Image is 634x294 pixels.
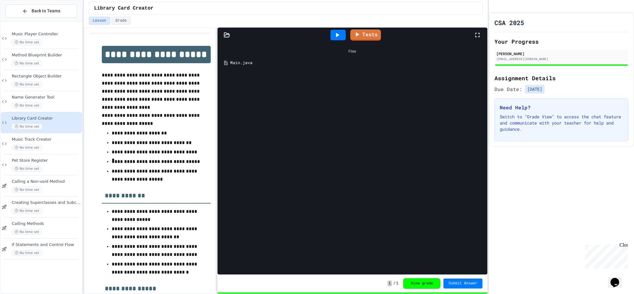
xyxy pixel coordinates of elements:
span: No time set [12,81,42,87]
span: / [393,281,395,286]
span: Due Date: [494,86,522,93]
h2: Your Progress [494,37,628,46]
span: Music Track Creator [12,137,81,142]
span: Calling Methods [12,221,81,226]
span: Rectangle Object Builder [12,74,81,79]
button: Lesson [89,17,110,25]
h2: Assignment Details [494,74,628,82]
span: Name Generator Tool [12,95,81,100]
span: No time set [12,250,42,256]
div: Files [221,46,484,57]
iframe: chat widget [583,242,628,269]
span: Library Card Creator [94,5,153,12]
span: Music Player Controller [12,32,81,37]
span: Pet Store Register [12,158,81,163]
span: No time set [12,124,42,129]
button: View grade [403,278,440,289]
h1: CSA 2025 [494,18,524,27]
span: Back to Teams [32,8,60,14]
span: Calling a Non-void Method [12,179,81,184]
span: No time set [12,103,42,108]
span: No time set [12,229,42,235]
div: Chat with us now!Close [2,2,43,39]
span: Creating Superclasses and Subclasses [12,200,81,205]
span: No time set [12,187,42,193]
h3: Need Help? [500,104,623,111]
button: Back to Teams [6,4,77,18]
span: if Statements and Control Flow [12,242,81,248]
span: [DATE] [525,85,545,94]
span: No time set [12,39,42,45]
span: 1 [396,281,398,286]
span: Library Card Creator [12,116,81,121]
span: No time set [12,145,42,151]
span: 1 [387,280,392,287]
div: [EMAIL_ADDRESS][DOMAIN_NAME] [496,57,627,61]
span: Submit Answer [448,281,477,286]
button: Grade [111,17,131,25]
button: Submit Answer [443,279,482,288]
div: [PERSON_NAME] [496,51,627,56]
span: No time set [12,208,42,214]
span: No time set [12,60,42,66]
iframe: chat widget [608,269,628,288]
span: Method Blueprint Builder [12,53,81,58]
span: No time set [12,166,42,172]
a: Tests [350,29,381,41]
div: Main.java [230,60,484,66]
p: Switch to "Grade View" to access the chat feature and communicate with your teacher for help and ... [500,114,623,132]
